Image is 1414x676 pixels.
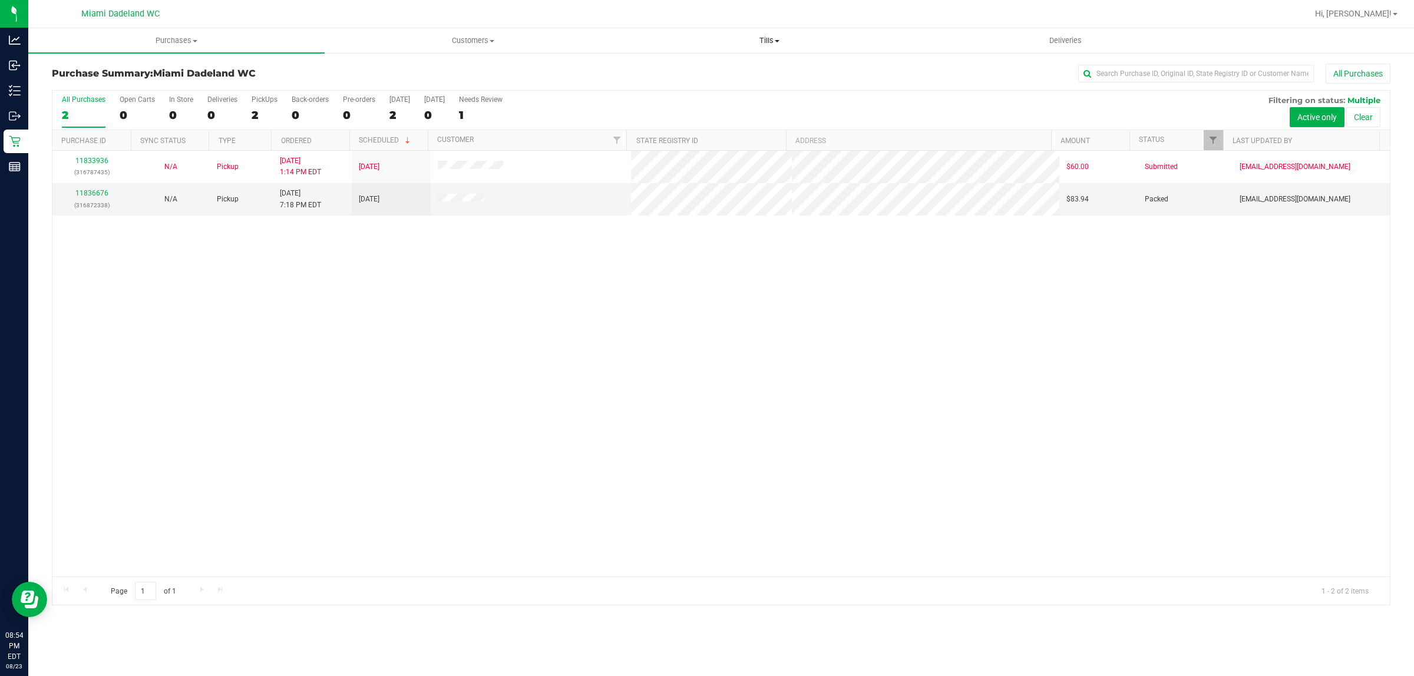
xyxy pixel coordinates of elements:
[1078,65,1314,82] input: Search Purchase ID, Original ID, State Registry ID or Customer Name...
[325,28,621,53] a: Customers
[101,582,186,600] span: Page of 1
[786,130,1051,151] th: Address
[424,95,445,104] div: [DATE]
[359,161,379,173] span: [DATE]
[1233,137,1292,145] a: Last Updated By
[1145,194,1168,205] span: Packed
[169,95,193,104] div: In Store
[62,95,105,104] div: All Purchases
[12,582,47,617] iframe: Resource center
[437,135,474,144] a: Customer
[9,135,21,147] inline-svg: Retail
[164,163,177,171] span: Not Applicable
[280,155,321,178] span: [DATE] 1:14 PM EDT
[1240,161,1350,173] span: [EMAIL_ADDRESS][DOMAIN_NAME]
[424,108,445,122] div: 0
[28,28,325,53] a: Purchases
[1347,95,1380,105] span: Multiple
[207,95,237,104] div: Deliveries
[343,95,375,104] div: Pre-orders
[1139,135,1164,144] a: Status
[9,34,21,46] inline-svg: Analytics
[207,108,237,122] div: 0
[120,108,155,122] div: 0
[169,108,193,122] div: 0
[459,95,503,104] div: Needs Review
[389,108,410,122] div: 2
[219,137,236,145] a: Type
[359,194,379,205] span: [DATE]
[607,130,626,150] a: Filter
[135,582,156,600] input: 1
[1346,107,1380,127] button: Clear
[164,195,177,203] span: Not Applicable
[140,137,186,145] a: Sync Status
[1066,161,1089,173] span: $60.00
[120,95,155,104] div: Open Carts
[60,200,124,211] p: (316872338)
[636,137,698,145] a: State Registry ID
[252,108,277,122] div: 2
[9,59,21,71] inline-svg: Inbound
[9,110,21,122] inline-svg: Outbound
[1145,161,1178,173] span: Submitted
[252,95,277,104] div: PickUps
[75,189,108,197] a: 11836676
[1315,9,1392,18] span: Hi, [PERSON_NAME]!
[325,35,620,46] span: Customers
[621,28,917,53] a: Tills
[1060,137,1090,145] a: Amount
[1204,130,1223,150] a: Filter
[60,167,124,178] p: (316787435)
[153,68,256,79] span: Miami Dadeland WC
[61,137,106,145] a: Purchase ID
[5,662,23,671] p: 08/23
[459,108,503,122] div: 1
[1033,35,1098,46] span: Deliveries
[1240,194,1350,205] span: [EMAIL_ADDRESS][DOMAIN_NAME]
[389,95,410,104] div: [DATE]
[9,85,21,97] inline-svg: Inventory
[9,161,21,173] inline-svg: Reports
[280,188,321,210] span: [DATE] 7:18 PM EDT
[292,108,329,122] div: 0
[359,136,412,144] a: Scheduled
[217,194,239,205] span: Pickup
[917,28,1214,53] a: Deliveries
[1326,64,1390,84] button: All Purchases
[81,9,160,19] span: Miami Dadeland WC
[5,630,23,662] p: 08:54 PM EDT
[1268,95,1345,105] span: Filtering on status:
[1290,107,1344,127] button: Active only
[75,157,108,165] a: 11833936
[1066,194,1089,205] span: $83.94
[28,35,325,46] span: Purchases
[343,108,375,122] div: 0
[622,35,917,46] span: Tills
[281,137,312,145] a: Ordered
[62,108,105,122] div: 2
[52,68,498,79] h3: Purchase Summary:
[292,95,329,104] div: Back-orders
[1312,582,1378,599] span: 1 - 2 of 2 items
[217,161,239,173] span: Pickup
[164,194,177,205] button: N/A
[164,161,177,173] button: N/A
